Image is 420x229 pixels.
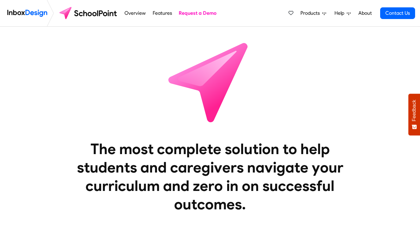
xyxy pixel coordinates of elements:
[411,100,417,121] span: Feedback
[155,27,265,137] img: icon_schoolpoint.svg
[177,7,218,19] a: Request a Demo
[380,7,415,19] a: Contact Us
[357,7,373,19] a: About
[298,7,329,19] a: Products
[332,7,353,19] a: Help
[300,10,322,17] span: Products
[151,7,174,19] a: Features
[334,10,347,17] span: Help
[64,140,356,213] heading: The most complete solution to help students and caregivers navigate your curriculum and zero in o...
[408,94,420,135] button: Feedback - Show survey
[123,7,147,19] a: Overview
[56,6,121,21] img: schoolpoint logo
